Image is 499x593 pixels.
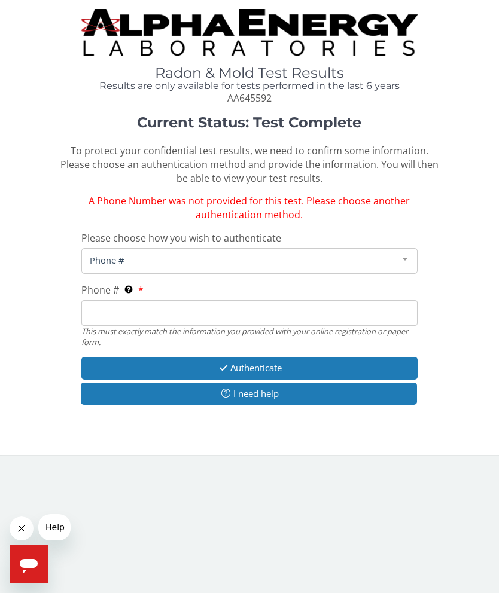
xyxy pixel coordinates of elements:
button: Authenticate [81,357,418,379]
span: A Phone Number was not provided for this test. Please choose another authentication method. [89,194,410,221]
h1: Radon & Mold Test Results [81,65,418,81]
span: Phone # [87,253,394,267]
span: Please choose how you wish to authenticate [81,231,281,244]
span: To protect your confidential test results, we need to confirm some information. Please choose an ... [60,144,439,185]
span: Phone # [81,283,119,296]
div: This must exactly match the information you provided with your online registration or paper form. [81,326,418,348]
h4: Results are only available for tests performed in the last 6 years [81,81,418,91]
span: AA645592 [227,91,272,105]
iframe: Close message [10,516,34,540]
iframe: Message from company [38,514,71,540]
iframe: Button to launch messaging window [10,545,48,583]
img: TightCrop.jpg [81,9,418,56]
button: I need help [81,383,418,405]
strong: Current Status: Test Complete [137,114,361,131]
